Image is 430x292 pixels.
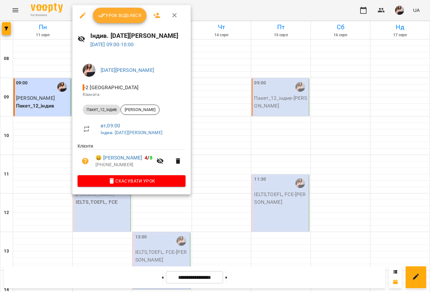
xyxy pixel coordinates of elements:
[83,64,95,77] img: ee17c4d82a51a8e023162b2770f32a64.jpg
[101,130,162,135] a: Індив. [DATE][PERSON_NAME]
[83,91,180,98] p: Кімната
[95,154,142,162] a: 😀 [PERSON_NAME]
[90,41,134,47] a: [DATE] 09:00-10:00
[101,123,120,129] a: вт , 09:00
[145,155,147,161] span: 4
[78,153,93,169] button: Візит ще не сплачено. Додати оплату?
[93,8,147,23] button: Урок відбувся
[95,162,153,168] p: [PHONE_NUMBER]
[98,12,142,19] span: Урок відбувся
[145,155,152,161] b: /
[78,175,186,187] button: Скасувати Урок
[83,84,140,90] span: - 2 [GEOGRAPHIC_DATA]
[120,105,160,115] div: [PERSON_NAME]
[90,31,186,41] h6: Індив. [DATE][PERSON_NAME]
[83,177,180,185] span: Скасувати Урок
[150,155,153,161] span: 8
[121,107,159,113] span: [PERSON_NAME]
[101,67,154,73] a: [DATE][PERSON_NAME]
[83,107,120,113] span: Пакет_12_індив
[78,143,186,175] ul: Клієнти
